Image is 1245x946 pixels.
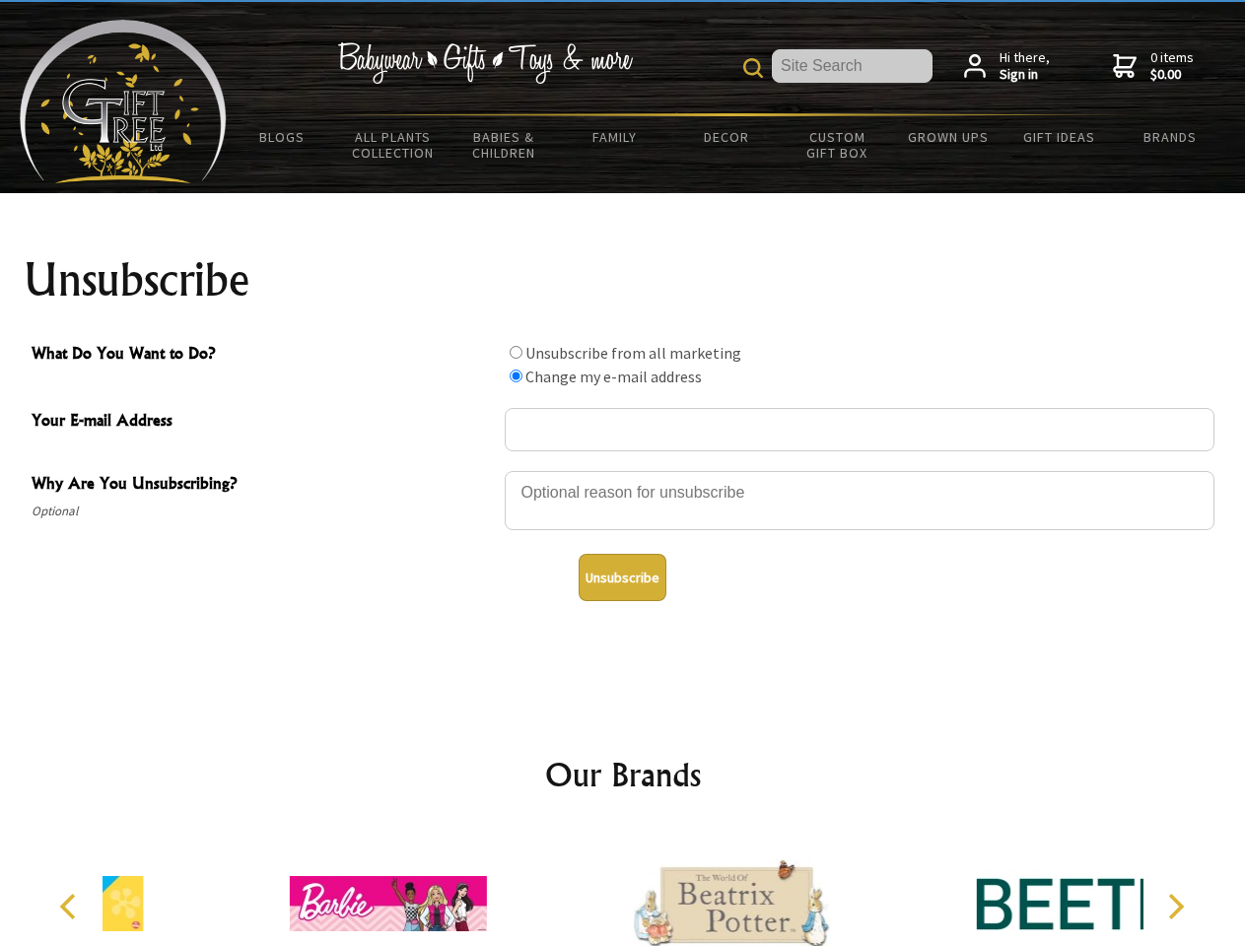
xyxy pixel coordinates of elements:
input: What Do You Want to Do? [510,346,522,359]
input: Site Search [772,49,933,83]
a: BLOGS [227,116,338,158]
a: Brands [1115,116,1226,158]
span: Hi there, [1000,49,1050,84]
button: Next [1153,885,1197,928]
button: Previous [49,885,93,928]
a: Decor [670,116,782,158]
span: Optional [32,500,495,523]
label: Unsubscribe from all marketing [525,343,741,363]
strong: $0.00 [1150,66,1194,84]
h2: Our Brands [39,751,1207,798]
img: product search [743,58,763,78]
a: Gift Ideas [1003,116,1115,158]
textarea: Why Are You Unsubscribing? [505,471,1214,530]
button: Unsubscribe [579,554,666,601]
input: What Do You Want to Do? [510,370,522,382]
img: Babyware - Gifts - Toys and more... [20,20,227,183]
a: Babies & Children [449,116,560,173]
span: What Do You Want to Do? [32,341,495,370]
span: 0 items [1150,48,1194,84]
a: Custom Gift Box [782,116,893,173]
span: Your E-mail Address [32,408,495,437]
label: Change my e-mail address [525,367,702,386]
strong: Sign in [1000,66,1050,84]
a: Hi there,Sign in [964,49,1050,84]
a: All Plants Collection [338,116,450,173]
a: Grown Ups [892,116,1003,158]
h1: Unsubscribe [24,256,1222,304]
a: Family [560,116,671,158]
a: 0 items$0.00 [1113,49,1194,84]
img: Babywear - Gifts - Toys & more [337,42,633,84]
input: Your E-mail Address [505,408,1214,451]
span: Why Are You Unsubscribing? [32,471,495,500]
